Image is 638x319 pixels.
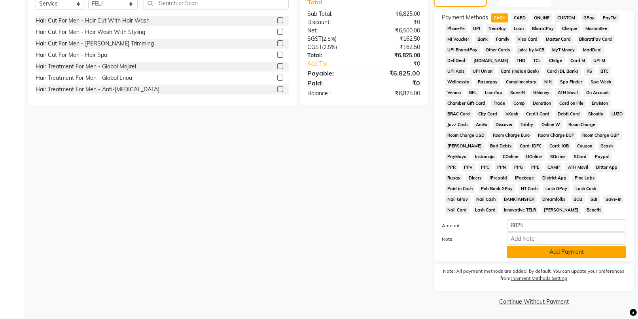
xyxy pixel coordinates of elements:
[511,13,528,23] span: CARD
[547,56,565,65] span: CEdge
[542,77,555,87] span: Nift
[507,246,626,258] button: Add Payment
[302,35,364,43] div: ( )
[364,26,426,35] div: ₹6,500.00
[479,163,492,172] span: PPC
[302,51,364,60] div: Total:
[473,206,498,215] span: Lash Card
[541,206,581,215] span: [PERSON_NAME]
[572,152,589,161] span: SCard
[364,18,426,26] div: ₹0
[593,152,612,161] span: Paypal
[36,51,107,59] div: Hair Cut For Men - Hair Spa
[530,99,554,108] span: Donation
[445,45,480,55] span: UPI BharatPay
[473,152,497,161] span: Instamojo
[324,44,336,50] span: 2.5%
[571,195,585,204] span: BOB
[512,163,526,172] span: PPG
[364,51,426,60] div: ₹6,825.00
[530,24,557,33] span: BharatPay
[532,13,552,23] span: ONLINE
[536,131,577,140] span: Room Charge EGP
[436,222,501,229] label: Amount:
[557,99,586,108] span: Card on File
[565,163,591,172] span: ATH Movil
[508,88,528,97] span: SaveIN
[445,56,468,65] span: DefiDeal
[531,88,552,97] span: GMoney
[573,184,599,193] span: Lash Cash
[580,131,622,140] span: Room Charge GBP
[516,45,547,55] span: Juice by MCB
[442,13,488,22] span: Payment Methods
[524,109,552,119] span: Credit Card
[467,88,479,97] span: BFL
[547,142,572,151] span: Card: IOB
[584,206,604,215] span: Benefit
[364,89,426,98] div: ₹6,825.00
[471,24,483,33] span: UPI
[609,109,625,119] span: LUZO
[503,109,521,119] span: bKash
[518,120,536,129] span: Tabby
[491,13,508,23] span: CASH
[36,28,145,36] div: Hair Cut For Men - Hair Wash With Styling
[445,131,487,140] span: Room Charge USD
[487,174,510,183] span: iPrepaid
[545,163,562,172] span: CAMP
[364,10,426,18] div: ₹6,825.00
[473,120,490,129] span: AmEx
[511,99,528,108] span: Comp
[490,131,532,140] span: Room Charge Euro
[445,77,472,87] span: Wellnessta
[488,142,514,151] span: Bad Debts
[462,163,475,172] span: PPV
[435,298,632,306] a: Continue Without Payment
[502,195,537,204] span: BANKTANSFER
[466,174,484,183] span: Diners
[598,142,615,151] span: Gcash
[445,163,458,172] span: PPR
[302,10,364,18] div: Sub Total:
[575,142,595,151] span: Coupon
[445,120,470,129] span: Jazz Cash
[543,184,570,193] span: Lash GPay
[500,152,521,161] span: COnline
[324,36,335,42] span: 2.5%
[511,24,526,33] span: Loan
[36,17,150,25] div: Hair Cut For Men - Hair Cut With Hair Wash
[302,60,374,68] a: Add Tip
[594,163,620,172] span: Dittor App
[584,88,611,97] span: On Account
[36,62,136,71] div: Hair Treatment For Men - Global Majirel
[486,24,509,33] span: NearBuy
[476,109,500,119] span: City Card
[308,35,322,42] span: SGST
[507,219,626,232] input: Amount
[445,99,488,108] span: Chamber Gift Card
[445,174,463,183] span: Rupay
[548,152,568,161] span: SOnline
[588,195,600,204] span: SBI
[589,99,611,108] span: Envision
[374,60,426,68] div: ₹0
[598,67,611,76] span: BTC
[302,68,364,78] div: Payable:
[511,275,567,282] label: Payment Methods Setting
[495,163,509,172] span: PPN
[588,77,614,87] span: Spa Week
[470,67,495,76] span: UPI Union
[436,236,501,243] label: Note:
[560,24,580,33] span: Cheque
[543,35,574,44] span: Master Card
[515,35,540,44] span: Visa Card
[566,120,598,129] span: Room Charge
[471,56,511,65] span: [DOMAIN_NAME]
[445,184,475,193] span: Paid in Cash
[302,43,364,51] div: ( )
[475,35,490,44] span: Bank
[581,13,597,23] span: GPay
[600,13,619,23] span: PayTM
[475,77,500,87] span: Razorpay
